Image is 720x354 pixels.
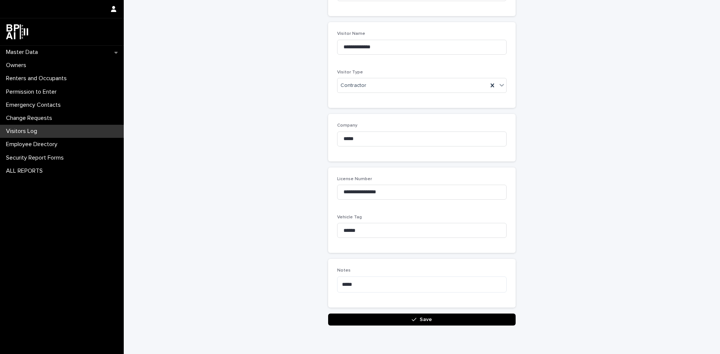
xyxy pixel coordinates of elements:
[3,88,63,96] p: Permission to Enter
[3,62,32,69] p: Owners
[3,154,70,161] p: Security Report Forms
[337,215,362,220] span: Vehicle Tag
[340,82,366,90] span: Contractor
[337,123,357,128] span: Company
[3,141,63,148] p: Employee Directory
[337,177,372,181] span: License Number
[337,70,363,75] span: Visitor Type
[328,314,516,326] button: Save
[3,167,49,175] p: ALL REPORTS
[337,31,365,36] span: Visitor Name
[6,24,28,39] img: dwgmcNfxSF6WIOOXiGgu
[3,49,44,56] p: Master Data
[3,102,67,109] p: Emergency Contacts
[420,317,432,322] span: Save
[3,75,73,82] p: Renters and Occupants
[3,115,58,122] p: Change Requests
[337,268,351,273] span: Notes
[3,128,43,135] p: Visitors Log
